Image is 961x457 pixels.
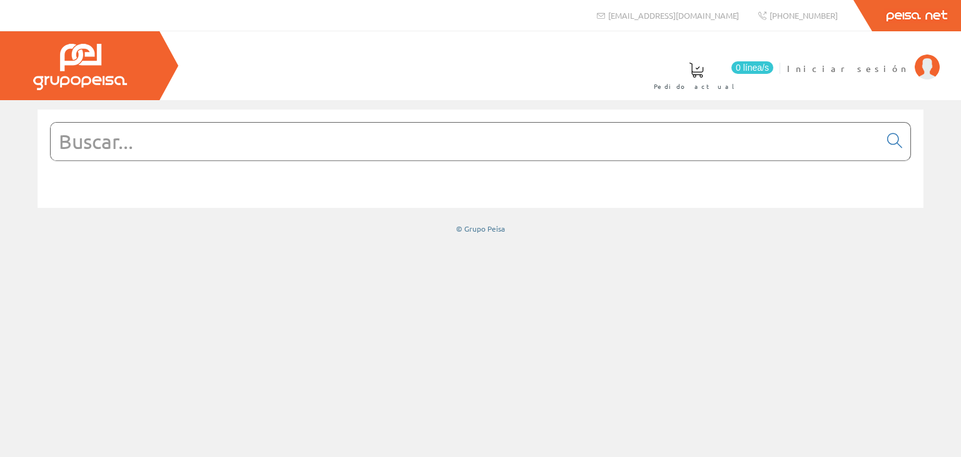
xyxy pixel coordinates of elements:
[654,80,739,93] span: Pedido actual
[731,61,773,74] span: 0 línea/s
[787,52,940,64] a: Iniciar sesión
[51,123,880,160] input: Buscar...
[33,44,127,90] img: Grupo Peisa
[38,223,923,234] div: © Grupo Peisa
[770,10,838,21] span: [PHONE_NUMBER]
[787,62,908,74] span: Iniciar sesión
[608,10,739,21] span: [EMAIL_ADDRESS][DOMAIN_NAME]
